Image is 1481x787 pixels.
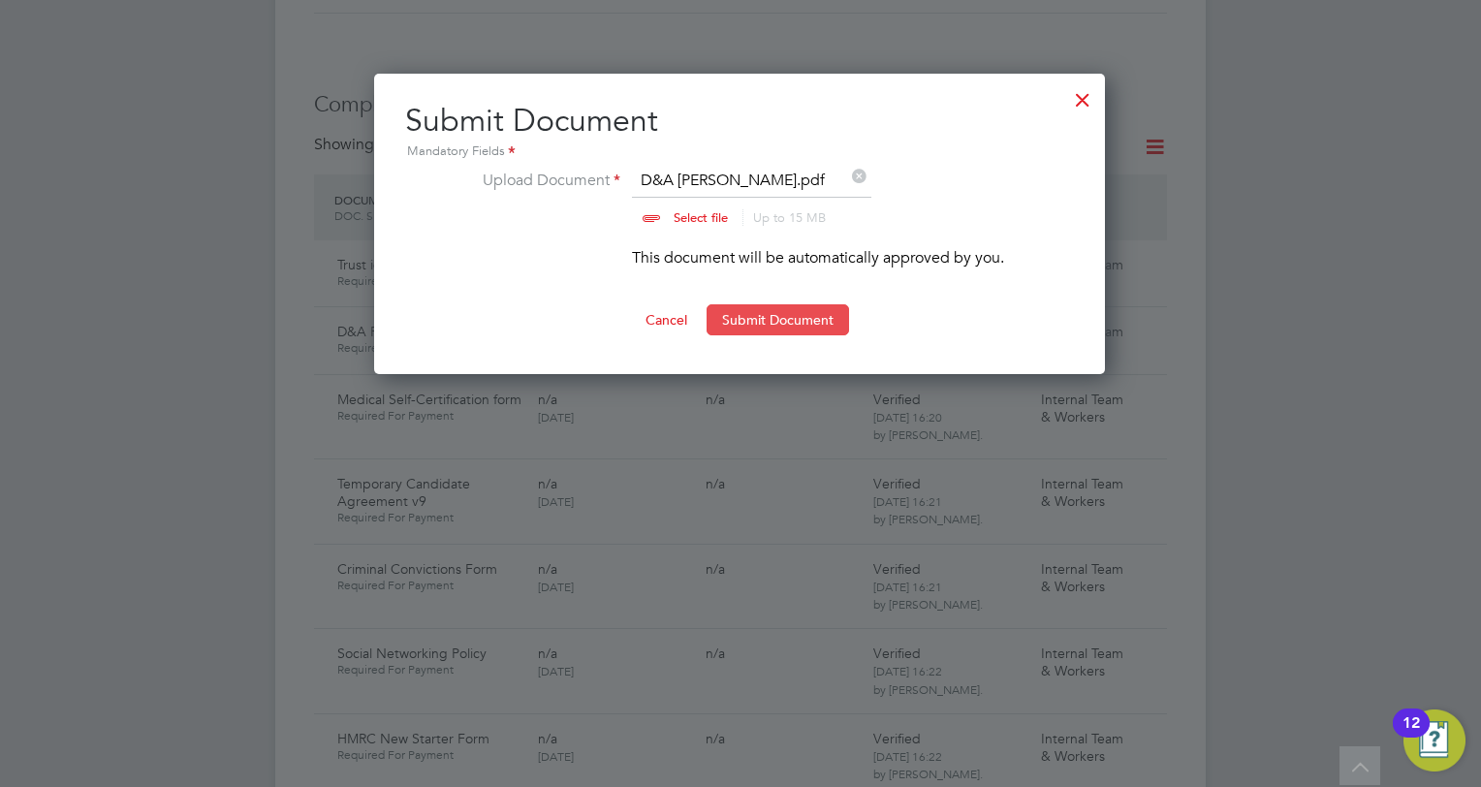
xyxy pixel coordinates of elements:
div: 12 [1402,723,1420,748]
button: Submit Document [707,304,849,335]
div: Mandatory Fields [405,142,1074,163]
button: Open Resource Center, 12 new notifications [1403,709,1465,771]
label: Upload Document [475,169,620,223]
h2: Submit Document [405,101,1074,163]
li: This document will be automatically approved by you. [475,246,1004,289]
button: Cancel [630,304,703,335]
